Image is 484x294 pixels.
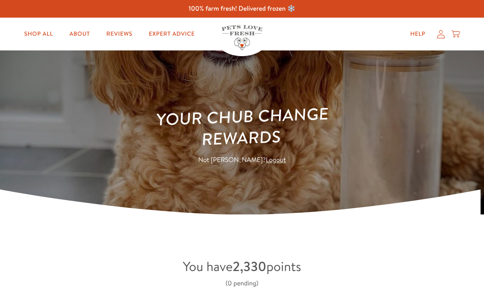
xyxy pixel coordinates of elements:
div: (0 pending) [226,278,258,289]
a: Shop All [18,26,59,42]
img: Pets Love Fresh [221,25,263,50]
a: Reviews [100,26,139,42]
a: Expert Advice [142,26,201,42]
a: Help [404,26,432,42]
h1: Your Chub Change Rewards [123,102,361,153]
p: Not [PERSON_NAME]? [124,155,360,166]
span: You have points [183,258,301,276]
a: About [63,26,96,42]
a: Logout [266,156,286,165]
iframe: Gorgias live chat messenger [443,255,476,286]
strong: 2,330 [233,258,266,276]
